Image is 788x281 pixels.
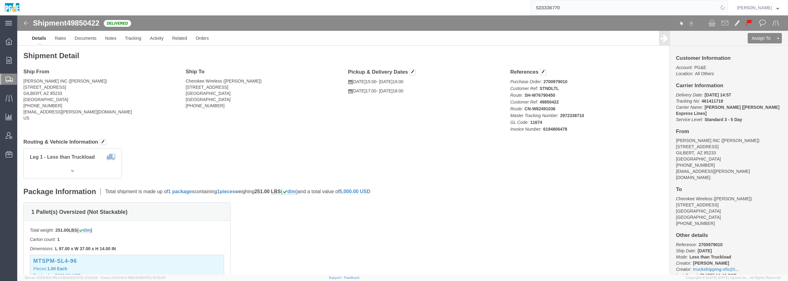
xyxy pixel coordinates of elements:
span: Wendy Hetrick [737,4,772,11]
iframe: FS Legacy Container [17,15,788,275]
input: Search for shipment number, reference number [531,0,718,15]
a: Support [329,276,344,279]
span: Client: 2025.16.0-1592391 [100,276,166,279]
span: [DATE] 12:25:34 [141,276,166,279]
span: Copyright © [DATE]-[DATE] Agistix Inc., All Rights Reserved [686,275,781,280]
button: [PERSON_NAME] [737,4,779,11]
a: Feedback [344,276,360,279]
img: logo [4,3,20,12]
span: [DATE] 12:29:29 [73,276,98,279]
span: Server: 2025.16.0-1ffcc23b9e2 [25,276,98,279]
